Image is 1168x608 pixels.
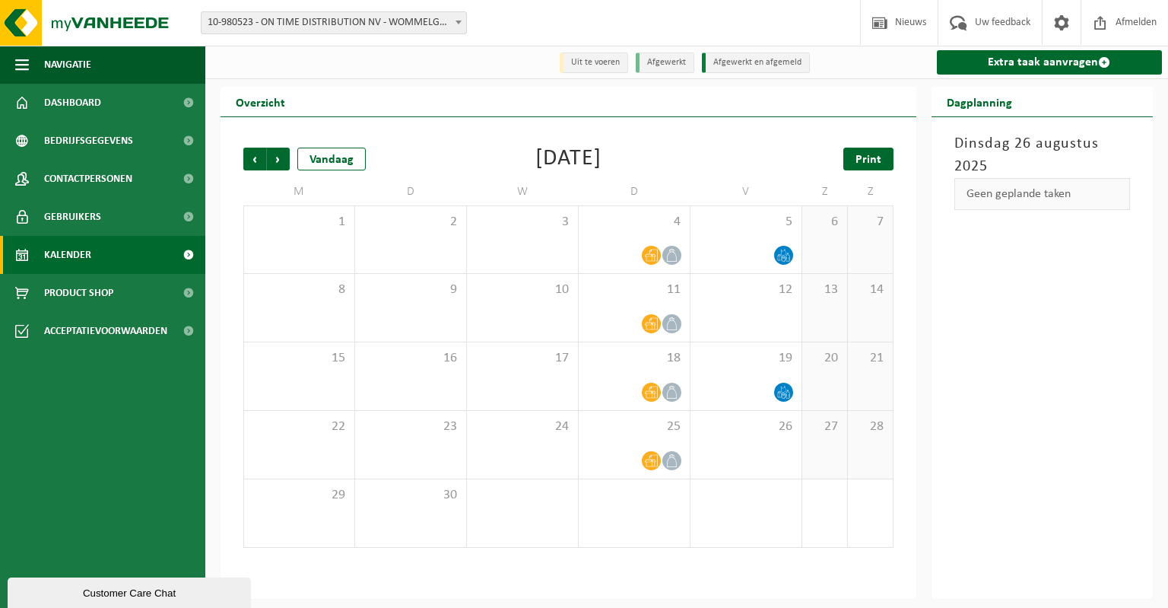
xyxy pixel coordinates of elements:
span: Vorige [243,148,266,170]
span: Bedrijfsgegevens [44,122,133,160]
td: Z [848,178,893,205]
span: 28 [855,419,885,435]
span: 25 [586,419,682,435]
span: 16 [363,350,459,367]
span: 6 [810,214,839,231]
li: Afgewerkt en afgemeld [702,53,810,73]
span: 1 [252,214,347,231]
span: 23 [363,419,459,435]
div: Geen geplande taken [954,178,1131,210]
span: 8 [252,282,347,298]
div: Vandaag [297,148,366,170]
td: W [467,178,579,205]
span: 29 [252,487,347,504]
td: V [690,178,802,205]
span: 15 [252,350,347,367]
span: 10 [474,282,570,298]
span: 13 [810,282,839,298]
span: Volgende [267,148,290,170]
span: 20 [810,350,839,367]
span: 17 [474,350,570,367]
iframe: chat widget [8,575,254,608]
h2: Dagplanning [932,87,1027,116]
h2: Overzicht [221,87,300,116]
span: 10-980523 - ON TIME DISTRIBUTION NV - WOMMELGEM [201,11,467,34]
span: 26 [698,419,794,435]
span: Acceptatievoorwaarden [44,312,167,350]
span: Product Shop [44,274,113,312]
span: 21 [855,350,885,367]
span: 27 [810,419,839,435]
span: 30 [363,487,459,504]
span: Kalender [44,236,91,274]
td: D [579,178,690,205]
span: 19 [698,350,794,367]
td: D [355,178,467,205]
span: Gebruikers [44,198,101,236]
span: 10-980523 - ON TIME DISTRIBUTION NV - WOMMELGEM [202,12,466,33]
span: 14 [855,282,885,298]
span: 22 [252,419,347,435]
td: Z [802,178,848,205]
li: Uit te voeren [560,53,628,73]
span: Navigatie [44,46,91,84]
span: 24 [474,419,570,435]
h3: Dinsdag 26 augustus 2025 [954,132,1131,178]
div: [DATE] [535,148,601,170]
span: 7 [855,214,885,231]
span: 9 [363,282,459,298]
span: Print [855,154,881,166]
span: 3 [474,214,570,231]
span: Dashboard [44,84,101,122]
span: 5 [698,214,794,231]
span: 12 [698,282,794,298]
a: Extra taak aanvragen [937,50,1163,75]
span: Contactpersonen [44,160,132,198]
a: Print [843,148,893,170]
span: 4 [586,214,682,231]
li: Afgewerkt [636,53,694,73]
span: 11 [586,282,682,298]
td: M [243,178,355,205]
span: 18 [586,350,682,367]
span: 2 [363,214,459,231]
